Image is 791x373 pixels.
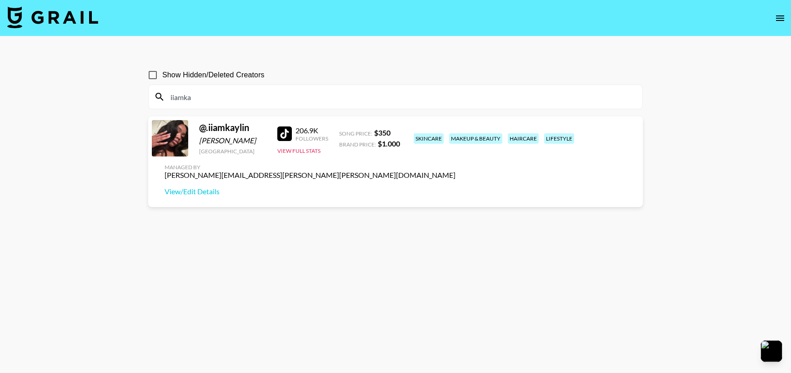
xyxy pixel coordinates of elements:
strong: $ 1.000 [378,139,400,148]
button: open drawer [771,9,789,27]
div: makeup & beauty [449,133,502,144]
span: Brand Price: [339,141,376,148]
button: View Full Stats [277,147,320,154]
div: [PERSON_NAME][EMAIL_ADDRESS][PERSON_NAME][PERSON_NAME][DOMAIN_NAME] [165,171,456,180]
div: skincare [414,133,444,144]
span: Show Hidden/Deleted Creators [162,70,265,81]
div: Followers [295,135,328,142]
input: Search by User Name [165,90,637,104]
div: haircare [508,133,539,144]
div: 206.9K [295,126,328,135]
div: @ .iiamkaylin [199,122,266,133]
span: Song Price: [339,130,372,137]
div: [PERSON_NAME] [199,136,266,145]
div: lifestyle [544,133,574,144]
a: View/Edit Details [165,187,456,196]
div: [GEOGRAPHIC_DATA] [199,148,266,155]
img: Grail Talent [7,6,98,28]
div: Managed By [165,164,456,171]
strong: $ 350 [374,128,390,137]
